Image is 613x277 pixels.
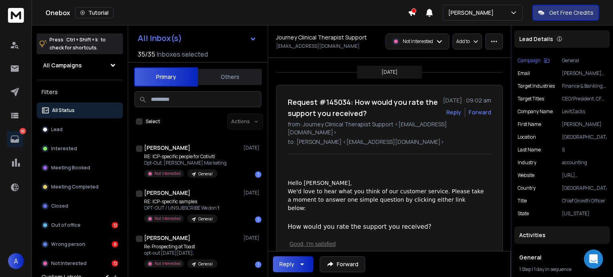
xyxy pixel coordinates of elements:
p: [PERSON_NAME] [562,121,607,128]
p: Company Name [518,108,553,115]
p: from: Journey Clinical Therapist Support <[EMAIL_ADDRESS][DOMAIN_NAME]> [288,120,491,136]
p: [URL][DOMAIN_NAME] [562,172,607,179]
p: Lead Details [519,35,553,43]
p: RE: ICP-specific samples [144,198,219,205]
div: 8 [112,241,118,248]
p: opt-out [DATE][DATE], [144,250,218,256]
p: Not Interested [51,260,87,267]
h1: Journey Clinical Therapist Support [276,33,367,41]
h1: All Campaigns [43,61,82,69]
p: [DATE] [243,145,261,151]
h3: How would you rate the support you received? [288,222,485,232]
p: Closed [51,203,68,209]
p: [PERSON_NAME][EMAIL_ADDRESS][DOMAIN_NAME] [562,70,607,77]
h1: [PERSON_NAME] [144,189,190,197]
p: State [518,210,529,217]
p: General [562,57,607,64]
button: Primary [134,67,198,86]
a: 92 [7,131,23,147]
p: website [518,172,534,179]
button: Interested [37,141,123,157]
p: [EMAIL_ADDRESS][DOMAIN_NAME] [276,43,360,49]
p: Campaign [518,57,541,64]
p: to: [PERSON_NAME] <[EMAIL_ADDRESS][DOMAIN_NAME]> [288,138,491,146]
p: [GEOGRAPHIC_DATA] [562,134,607,140]
p: Press to check for shortcuts. [49,36,106,52]
div: 1 [255,171,261,178]
h1: General [519,253,605,261]
p: Email [518,70,530,77]
p: location [518,134,536,140]
a: Good, I'm satisfied [289,241,336,247]
p: S [562,147,607,153]
button: Reply [273,256,313,272]
p: General [198,171,213,177]
p: title [518,198,527,204]
p: Not Interested [154,171,181,177]
button: A [8,253,24,269]
div: Activities [514,226,610,244]
p: Add to [456,38,470,45]
button: Tutorial [75,7,114,18]
p: Last Name [518,147,541,153]
button: Not Interested72 [37,255,123,271]
button: Others [198,68,262,86]
p: General [198,261,213,267]
p: All Status [52,107,75,114]
p: [DATE] : 09:02 am [443,96,491,104]
div: 1 [255,216,261,223]
button: Meeting Booked [37,160,123,176]
button: Forward [320,256,365,272]
p: RE: ICP-specific people for Cotiviti [144,153,227,160]
button: All Inbox(s) [131,30,263,46]
p: Finance & Banking, Real Estate, Healthcare, Manufacturing, Retail & Technology firms [562,83,607,89]
span: Ctrl + Shift + k [65,35,99,44]
p: [GEOGRAPHIC_DATA] [562,185,607,191]
div: Open Intercom Messenger [584,249,603,269]
div: 1 [255,261,261,268]
button: Lead [37,122,123,138]
p: [DATE] [382,69,397,75]
p: [DATE] [243,235,261,241]
p: General [198,216,213,222]
span: 35 / 35 [138,49,155,59]
p: [DATE] [243,190,261,196]
p: OPT-OUT / UNSUBSCRIBE We don't [144,205,219,211]
button: Wrong person8 [37,236,123,252]
p: Interested [51,145,77,152]
p: Wrong person [51,241,85,248]
p: LevitZacks [562,108,607,115]
h3: Inboxes selected [157,49,208,59]
p: Chief Growth Officer [562,198,607,204]
p: CEO/President, CFO, Controller, Accounting, Finance, Operations [562,96,607,102]
p: Opt-Out. [PERSON_NAME] Marketing [144,160,227,166]
div: 12 [112,222,118,228]
p: Country [518,185,536,191]
h3: Filters [37,86,123,98]
h1: All Inbox(s) [138,34,182,42]
p: Hello [PERSON_NAME], [288,179,485,187]
h1: [PERSON_NAME] [144,234,190,242]
button: Get Free Credits [532,5,599,21]
p: Meeting Booked [51,165,90,171]
div: 72 [112,260,118,267]
div: Reply [279,260,294,268]
button: All Campaigns [37,57,123,73]
p: First Name [518,121,541,128]
p: Not Interested [154,216,181,222]
p: Re: Prospecting at Toast [144,244,218,250]
button: Meeting Completed [37,179,123,195]
p: [US_STATE] [562,210,607,217]
p: We'd love to hear what you think of our customer service. Please take a moment to answer one simp... [288,187,485,212]
div: | [519,266,605,273]
span: 1 day in sequence [534,266,571,273]
p: industry [518,159,536,166]
button: Closed [37,198,123,214]
p: [PERSON_NAME] [448,9,497,17]
div: Onebox [45,7,408,18]
p: 92 [20,128,26,134]
p: Meeting Completed [51,184,99,190]
div: Forward [469,108,491,116]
